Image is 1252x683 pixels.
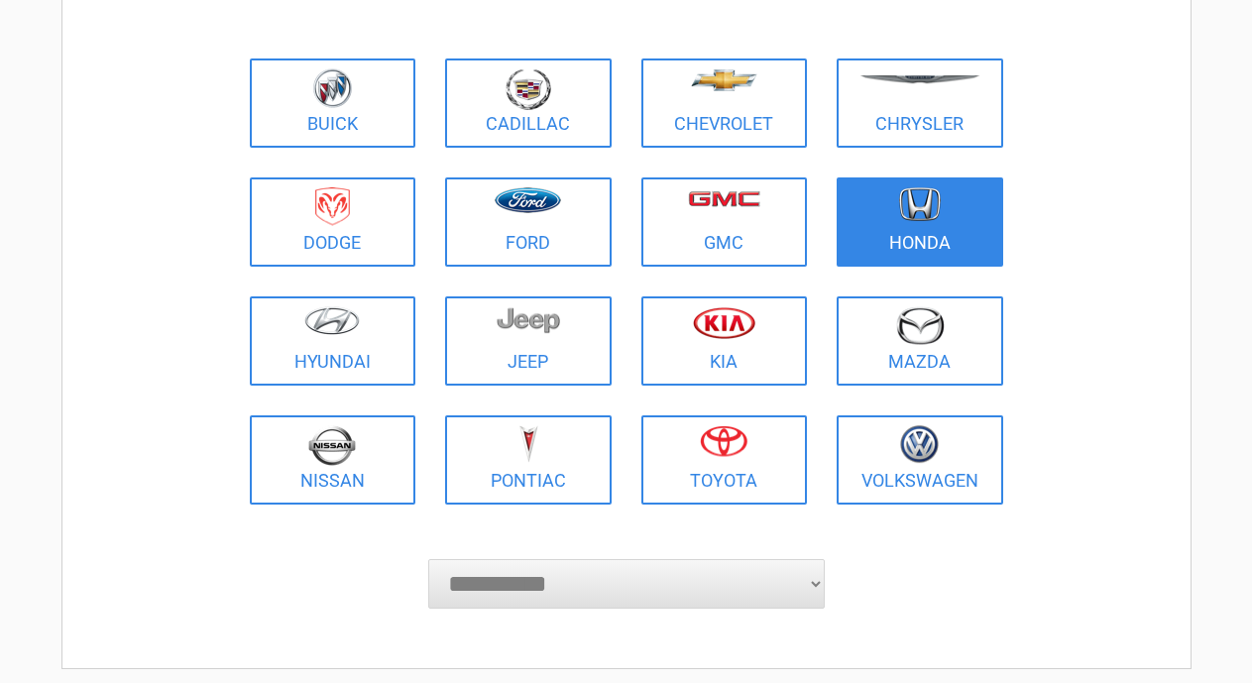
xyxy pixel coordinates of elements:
[900,425,939,464] img: volkswagen
[700,425,747,457] img: toyota
[691,69,757,91] img: chevrolet
[313,68,352,108] img: buick
[506,68,551,110] img: cadillac
[518,425,538,463] img: pontiac
[641,296,808,386] a: Kia
[250,58,416,148] a: Buick
[495,187,561,213] img: ford
[250,296,416,386] a: Hyundai
[688,190,760,207] img: gmc
[641,58,808,148] a: Chevrolet
[895,306,945,345] img: mazda
[445,296,612,386] a: Jeep
[837,296,1003,386] a: Mazda
[837,58,1003,148] a: Chrysler
[445,177,612,267] a: Ford
[315,187,350,226] img: dodge
[693,306,755,339] img: kia
[250,415,416,505] a: Nissan
[250,177,416,267] a: Dodge
[837,415,1003,505] a: Volkswagen
[304,306,360,335] img: hyundai
[859,75,980,84] img: chrysler
[308,425,356,466] img: nissan
[497,306,560,334] img: jeep
[837,177,1003,267] a: Honda
[641,415,808,505] a: Toyota
[445,415,612,505] a: Pontiac
[641,177,808,267] a: GMC
[445,58,612,148] a: Cadillac
[899,187,941,222] img: honda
